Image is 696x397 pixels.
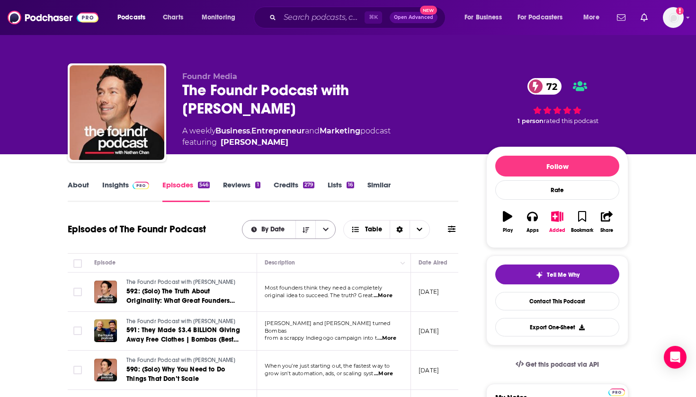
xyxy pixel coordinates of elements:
[126,356,240,365] a: The Foundr Podcast with [PERSON_NAME]
[163,11,183,24] span: Charts
[195,10,248,25] button: open menu
[70,65,164,160] img: The Foundr Podcast with Nathan Chan
[126,365,225,383] span: 590: (Solo) Why You Need to Do Things That Don’t Scale
[495,292,619,310] a: Contact This Podcast
[215,126,250,135] a: Business
[73,326,82,335] span: Toggle select row
[595,205,619,239] button: Share
[503,228,513,233] div: Play
[518,117,544,124] span: 1 person
[545,205,570,239] button: Added
[251,126,305,135] a: Entrepreneur
[303,182,314,188] div: 279
[126,287,240,306] a: 592: (Solo) The Truth About Originality: What Great Founders Really Do
[600,228,613,233] div: Share
[162,180,210,202] a: Episodes546
[676,7,684,15] svg: Add a profile image
[511,10,577,25] button: open menu
[535,271,543,279] img: tell me why sparkle
[365,226,382,233] span: Table
[419,288,439,296] p: [DATE]
[526,361,599,369] span: Get this podcast via API
[255,182,260,188] div: 1
[126,279,235,285] span: The Foundr Podcast with [PERSON_NAME]
[343,220,430,239] button: Choose View
[583,11,599,24] span: More
[570,205,594,239] button: Bookmark
[394,15,433,20] span: Open Advanced
[157,10,189,25] a: Charts
[374,370,393,378] span: ...More
[202,11,235,24] span: Monitoring
[347,182,354,188] div: 16
[508,353,607,376] a: Get this podcast via API
[608,388,625,396] img: Podchaser Pro
[265,362,390,369] span: When you’re just starting out, the fastest way to
[537,78,562,95] span: 72
[250,126,251,135] span: ,
[265,320,391,334] span: [PERSON_NAME] and [PERSON_NAME] turned Bombas
[126,357,235,363] span: The Foundr Podcast with [PERSON_NAME]
[613,9,629,26] a: Show notifications dropdown
[182,125,391,148] div: A weekly podcast
[495,318,619,336] button: Export One-Sheet
[518,11,563,24] span: For Podcasters
[68,223,206,235] h1: Episodes of The Foundr Podcast
[367,180,391,202] a: Similar
[295,221,315,238] button: Sort Direction
[419,327,439,335] p: [DATE]
[265,257,295,268] div: Description
[242,226,296,233] button: open menu
[265,335,377,341] span: from a scrappy Indiegogo campaign into t
[547,271,580,279] span: Tell Me Why
[265,370,373,377] span: grow isn’t automation, ads, or scaling syst
[126,318,235,325] span: The Foundr Podcast with [PERSON_NAME]
[73,288,82,296] span: Toggle select row
[495,265,619,284] button: tell me why sparkleTell Me Why
[126,287,235,314] span: 592: (Solo) The Truth About Originality: What Great Founders Really Do
[305,126,320,135] span: and
[549,228,565,233] div: Added
[390,221,410,238] div: Sort Direction
[328,180,354,202] a: Lists16
[458,10,514,25] button: open menu
[263,7,455,28] div: Search podcasts, credits, & more...
[365,11,382,24] span: ⌘ K
[527,78,562,95] a: 72
[464,11,502,24] span: For Business
[315,221,335,238] button: open menu
[221,137,288,148] a: Nathan Chan
[377,335,396,342] span: ...More
[663,7,684,28] img: User Profile
[126,278,240,287] a: The Foundr Podcast with [PERSON_NAME]
[182,72,237,81] span: Foundr Media
[111,10,158,25] button: open menu
[73,366,82,374] span: Toggle select row
[265,284,382,291] span: Most founders think they need a completely
[577,10,611,25] button: open menu
[126,326,240,353] span: 591: They Made $3.4 BILLION Giving Away Free Clothes | Bombas (Best of Foundr)
[102,180,149,202] a: InsightsPodchaser Pro
[495,156,619,176] button: Follow
[637,9,651,26] a: Show notifications dropdown
[126,318,240,326] a: The Foundr Podcast with [PERSON_NAME]
[608,387,625,396] a: Pro website
[663,7,684,28] button: Show profile menu
[420,6,437,15] span: New
[280,10,365,25] input: Search podcasts, credits, & more...
[94,257,116,268] div: Episode
[242,220,336,239] h2: Choose List sort
[182,137,391,148] span: featuring
[544,117,598,124] span: rated this podcast
[133,182,149,189] img: Podchaser Pro
[198,182,210,188] div: 546
[495,205,520,239] button: Play
[8,9,98,26] img: Podchaser - Follow, Share and Rate Podcasts
[486,72,628,131] div: 72 1 personrated this podcast
[274,180,314,202] a: Credits279
[419,257,447,268] div: Date Aired
[223,180,260,202] a: Reviews1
